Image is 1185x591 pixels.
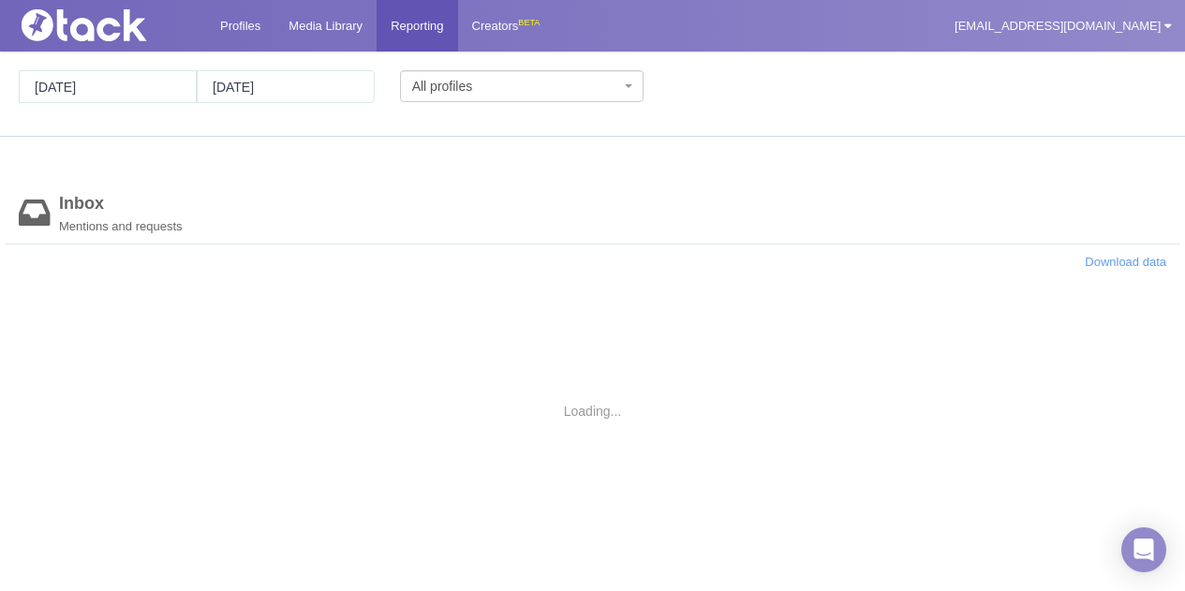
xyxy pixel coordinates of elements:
div: Loading... [19,271,1166,552]
span: All profiles [400,70,644,102]
div: Mentions and requests [59,195,1166,235]
h4: Inbox [59,195,1166,214]
div: BETA [518,13,540,33]
div: Open Intercom Messenger [1121,527,1166,572]
img: Tack [14,9,201,41]
span: All profiles [412,77,620,96]
a: Download data [1085,255,1166,269]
